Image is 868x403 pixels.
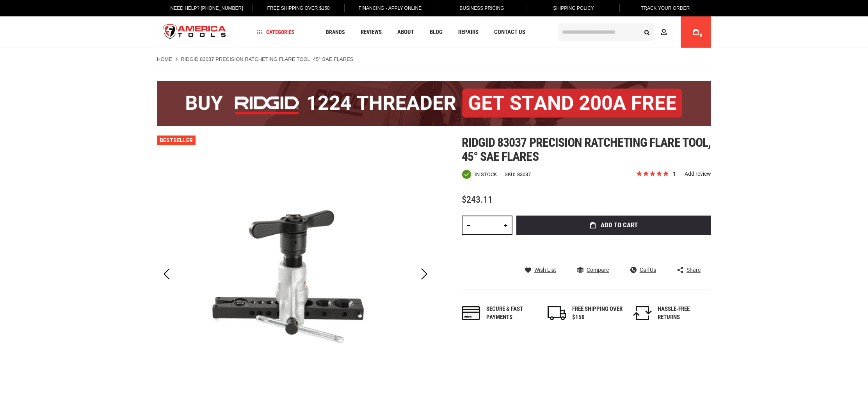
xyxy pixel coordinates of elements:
a: About [394,27,418,37]
img: America Tools [157,18,233,47]
img: BOGO: Buy the RIDGID® 1224 Threader (26092), get the 92467 200A Stand FREE! [157,81,711,126]
a: Home [157,56,172,63]
span: Shipping Policy [553,5,594,11]
span: About [397,29,414,35]
iframe: Secure express checkout frame [515,237,713,241]
span: Compare [587,267,609,273]
span: Wish List [534,267,556,273]
a: Call Us [630,266,656,273]
strong: RIDGID 83037 PRECISION RATCHETING FLARE TOOL, 45° SAE FLARES [181,56,353,62]
span: 1 reviews [673,171,711,177]
button: Add to Cart [516,216,711,235]
div: FREE SHIPPING OVER $150 [572,305,623,322]
img: returns [633,306,652,320]
div: Secure & fast payments [486,305,537,322]
span: Categories [257,29,295,35]
span: 0 [700,33,702,37]
span: Blog [430,29,443,35]
div: 83037 [517,172,531,177]
div: Availability [462,169,497,179]
a: store logo [157,18,233,47]
img: shipping [548,306,566,320]
a: Compare [577,266,609,273]
a: Reviews [357,27,385,37]
span: Repairs [458,29,478,35]
span: Add to Cart [601,222,638,228]
span: Ridgid 83037 precision ratcheting flare tool, 45° sae flares [462,135,711,164]
button: Search [639,25,654,39]
a: Contact Us [491,27,529,37]
a: Repairs [455,27,482,37]
a: Blog [426,27,446,37]
img: payments [462,306,480,320]
a: Brands [322,27,349,37]
a: Wish List [525,266,556,273]
span: Share [687,267,701,273]
span: Call Us [640,267,656,273]
span: Contact Us [494,29,525,35]
span: In stock [475,172,497,177]
a: Categories [254,27,298,37]
strong: SKU [505,172,517,177]
a: 0 [688,16,703,48]
span: Reviews [361,29,382,35]
div: HASSLE-FREE RETURNS [658,305,708,322]
span: $243.11 [462,194,493,205]
span: Brands [326,29,345,35]
span: Rated 5.0 out of 5 stars 1 reviews [636,170,711,178]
